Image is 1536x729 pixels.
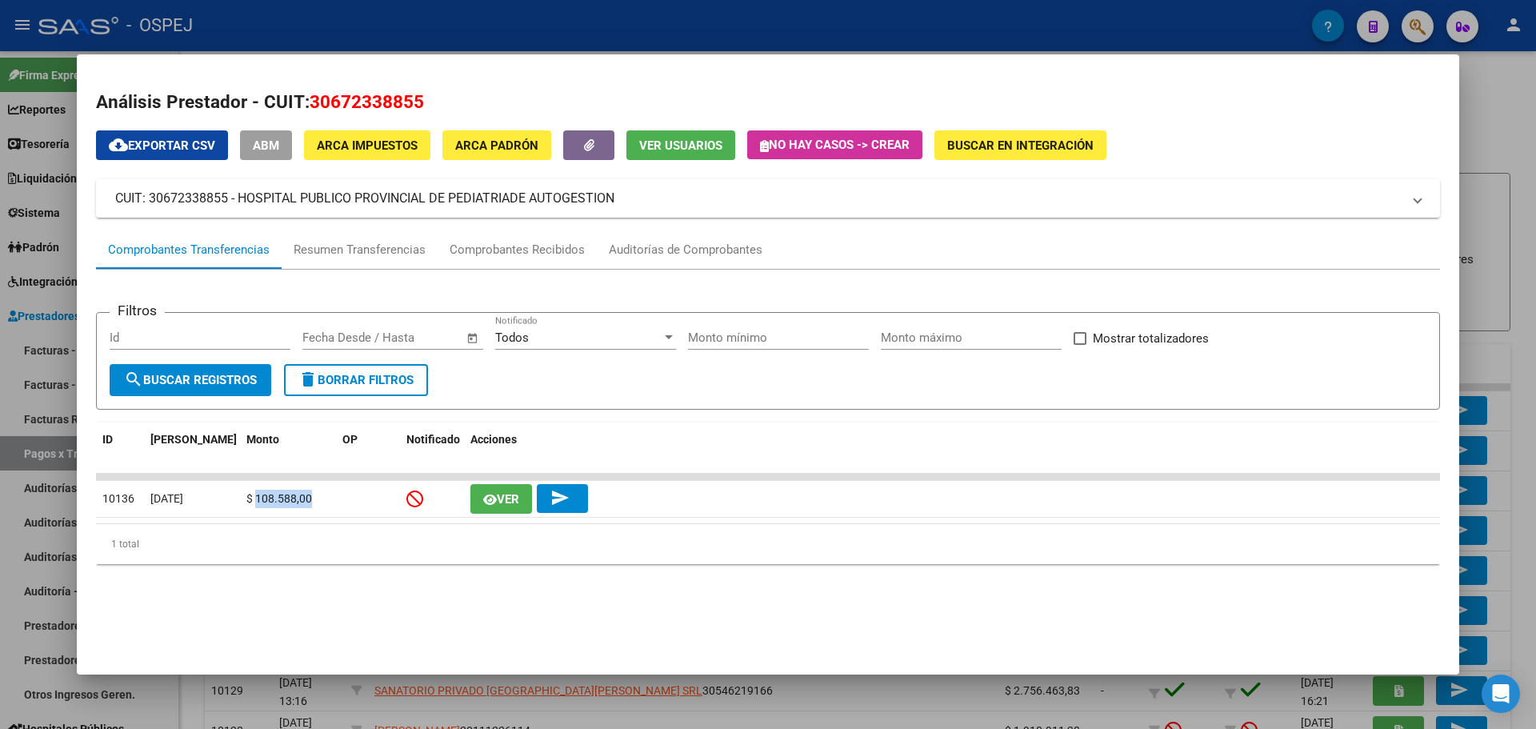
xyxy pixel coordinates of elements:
span: 30672338855 [310,91,424,112]
input: End date [369,330,446,345]
datatable-header-cell: OP [336,423,400,475]
button: ARCA Impuestos [304,130,430,160]
span: Monto [246,433,279,446]
mat-icon: cloud_download [109,135,128,154]
mat-icon: delete [298,370,318,389]
span: Mostrar totalizadores [1093,329,1209,348]
datatable-header-cell: Fecha T. [144,423,240,475]
span: [DATE] [150,492,183,505]
h2: Análisis Prestador - CUIT: [96,89,1440,116]
datatable-header-cell: Monto [240,423,336,475]
input: Start date [302,330,354,345]
span: Buscar en Integración [947,138,1094,153]
datatable-header-cell: Acciones [464,423,1440,475]
div: Comprobantes Transferencias [108,241,270,259]
mat-panel-title: CUIT: 30672338855 - HOSPITAL PUBLICO PROVINCIAL DE PEDIATRIADE AUTOGESTION [115,189,1402,208]
div: Comprobantes Recibidos [450,241,585,259]
button: Ver Usuarios [626,130,735,160]
span: Ver [497,492,519,507]
span: No hay casos -> Crear [760,138,910,152]
datatable-header-cell: ID [96,423,144,475]
button: Open calendar [464,329,482,347]
div: Open Intercom Messenger [1482,675,1520,713]
button: Borrar Filtros [284,364,428,396]
span: Todos [495,330,529,345]
span: [PERSON_NAME] [150,433,237,446]
button: Buscar en Integración [934,130,1106,160]
span: Buscar Registros [124,373,257,387]
button: No hay casos -> Crear [747,130,922,159]
div: Resumen Transferencias [294,241,426,259]
span: OP [342,433,358,446]
div: 1 total [96,524,1440,564]
span: Borrar Filtros [298,373,414,387]
span: Notificado [406,433,460,446]
div: Auditorías de Comprobantes [609,241,762,259]
mat-icon: search [124,370,143,389]
button: ABM [240,130,292,160]
span: Ver Usuarios [639,138,722,153]
span: ARCA Padrón [455,138,538,153]
span: ID [102,433,113,446]
mat-expansion-panel-header: CUIT: 30672338855 - HOSPITAL PUBLICO PROVINCIAL DE PEDIATRIADE AUTOGESTION [96,179,1440,218]
datatable-header-cell: Notificado [400,423,464,475]
span: 10136 [102,492,134,505]
span: $ 108.588,00 [246,492,312,505]
button: Ver [470,484,532,514]
h3: Filtros [110,300,165,321]
span: Acciones [470,433,517,446]
button: Buscar Registros [110,364,271,396]
mat-icon: send [550,488,570,507]
button: Exportar CSV [96,130,228,160]
span: Exportar CSV [109,138,215,153]
span: ABM [253,138,279,153]
button: ARCA Padrón [442,130,551,160]
span: ARCA Impuestos [317,138,418,153]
